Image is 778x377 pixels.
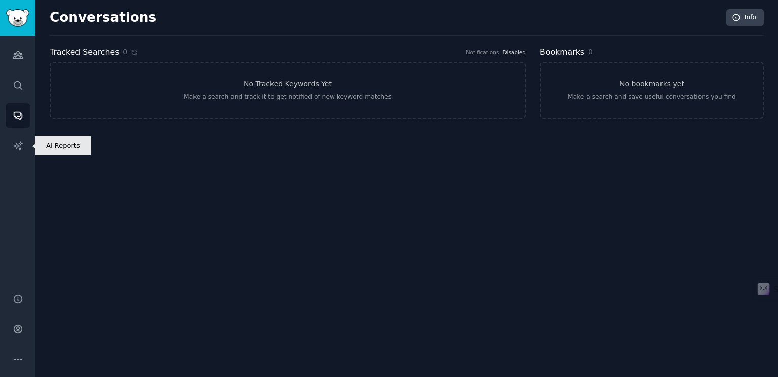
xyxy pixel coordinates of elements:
[184,93,392,102] div: Make a search and track it to get notified of new keyword matches
[540,62,764,119] a: No bookmarks yetMake a search and save useful conversations you find
[588,48,593,56] span: 0
[123,47,127,57] span: 0
[50,46,119,59] h2: Tracked Searches
[6,9,29,27] img: GummySearch logo
[244,79,332,89] h3: No Tracked Keywords Yet
[619,79,684,89] h3: No bookmarks yet
[466,49,499,56] div: Notifications
[50,62,526,119] a: No Tracked Keywords YetMake a search and track it to get notified of new keyword matches
[726,9,764,26] a: Info
[568,93,736,102] div: Make a search and save useful conversations you find
[50,10,157,26] h2: Conversations
[502,49,526,55] a: Disabled
[540,46,585,59] h2: Bookmarks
